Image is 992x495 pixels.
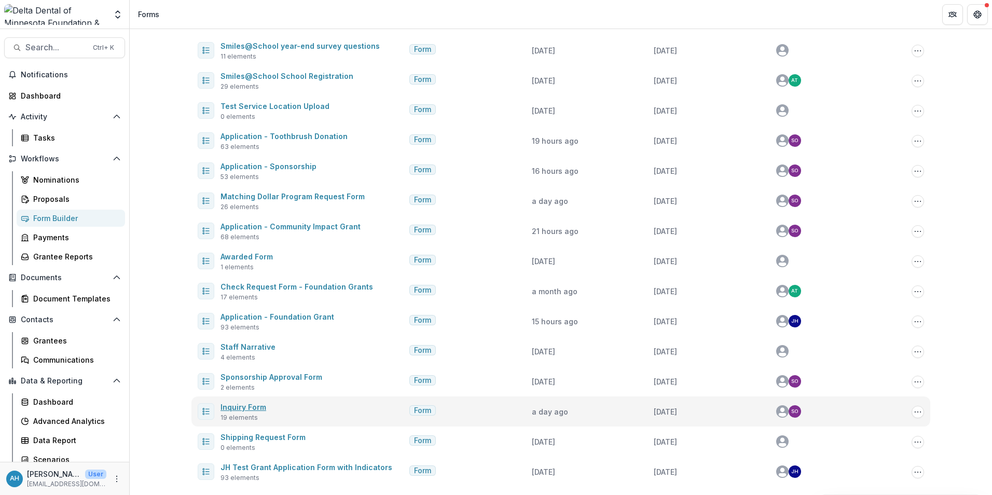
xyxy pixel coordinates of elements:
[85,470,106,479] p: User
[776,285,789,297] svg: avatar
[532,46,555,55] span: [DATE]
[221,42,380,50] a: Smiles@School year-end survey questions
[17,190,125,208] a: Proposals
[4,269,125,286] button: Open Documents
[532,167,578,175] span: 16 hours ago
[776,315,789,327] svg: avatar
[791,319,798,324] div: John Howe
[532,106,555,115] span: [DATE]
[221,263,254,272] span: 1 elements
[776,405,789,418] svg: avatar
[17,229,125,246] a: Payments
[912,285,924,298] button: Options
[776,195,789,207] svg: avatar
[221,473,259,483] span: 93 elements
[17,451,125,468] a: Scenarios
[17,351,125,368] a: Communications
[33,335,117,346] div: Grantees
[33,213,117,224] div: Form Builder
[33,416,117,427] div: Advanced Analytics
[791,469,798,474] div: John Howe
[912,255,924,268] button: Options
[221,52,256,61] span: 11 elements
[532,136,578,145] span: 19 hours ago
[912,436,924,448] button: Options
[17,171,125,188] a: Nominations
[221,293,258,302] span: 17 elements
[791,228,798,233] div: Sharon Oswald
[532,76,555,85] span: [DATE]
[532,257,555,266] span: [DATE]
[791,198,798,203] div: Sharon Oswald
[791,78,798,83] div: Anna Test
[221,192,365,201] a: Matching Dollar Program Request Form
[532,227,578,236] span: 21 hours ago
[654,197,677,205] span: [DATE]
[221,112,255,121] span: 0 elements
[532,317,578,326] span: 15 hours ago
[414,256,431,265] span: Form
[33,435,117,446] div: Data Report
[654,136,677,145] span: [DATE]
[532,407,568,416] span: a day ago
[776,435,789,448] svg: avatar
[4,311,125,328] button: Open Contacts
[776,345,789,357] svg: avatar
[21,71,121,79] span: Notifications
[414,346,431,355] span: Form
[221,142,259,152] span: 63 elements
[25,43,87,52] span: Search...
[654,227,677,236] span: [DATE]
[33,174,117,185] div: Nominations
[27,469,81,479] p: [PERSON_NAME]
[912,406,924,418] button: Options
[221,433,306,442] a: Shipping Request Form
[776,225,789,237] svg: avatar
[134,7,163,22] nav: breadcrumb
[912,45,924,57] button: Options
[414,406,431,415] span: Form
[17,290,125,307] a: Document Templates
[414,75,431,84] span: Form
[221,323,259,332] span: 93 elements
[17,393,125,410] a: Dashboard
[21,273,108,282] span: Documents
[21,315,108,324] span: Contacts
[221,403,266,411] a: Inquiry Form
[912,346,924,358] button: Options
[221,282,373,291] a: Check Request Form - Foundation Grants
[532,347,555,356] span: [DATE]
[654,287,677,296] span: [DATE]
[654,467,677,476] span: [DATE]
[791,138,798,143] div: Sharon Oswald
[138,9,159,20] div: Forms
[776,74,789,87] svg: avatar
[27,479,106,489] p: [EMAIL_ADDRESS][DOMAIN_NAME]
[912,315,924,328] button: Options
[654,347,677,356] span: [DATE]
[414,196,431,204] span: Form
[111,473,123,485] button: More
[221,413,258,422] span: 19 elements
[414,286,431,295] span: Form
[10,475,19,482] div: Annessa Hicks
[414,45,431,54] span: Form
[776,44,789,57] svg: avatar
[17,432,125,449] a: Data Report
[33,251,117,262] div: Grantee Reports
[221,342,275,351] a: Staff Narrative
[221,443,255,452] span: 0 elements
[221,252,273,261] a: Awarded Form
[4,373,125,389] button: Open Data & Reporting
[414,226,431,235] span: Form
[776,104,789,117] svg: avatar
[17,412,125,430] a: Advanced Analytics
[221,72,353,80] a: Smiles@School School Registration
[33,132,117,143] div: Tasks
[532,377,555,386] span: [DATE]
[17,248,125,265] a: Grantee Reports
[91,42,116,53] div: Ctrl + K
[21,155,108,163] span: Workflows
[532,437,555,446] span: [DATE]
[221,373,322,381] a: Sponsorship Approval Form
